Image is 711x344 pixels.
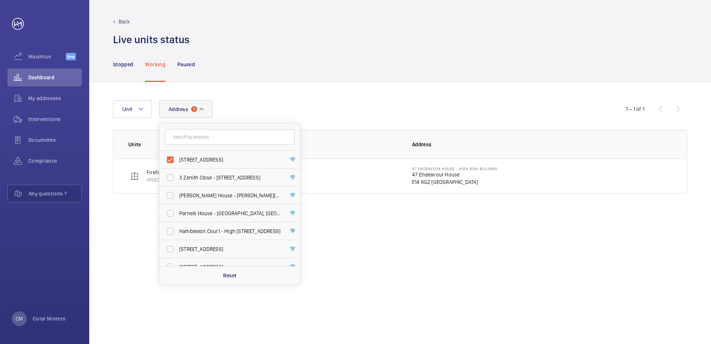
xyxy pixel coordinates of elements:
[66,53,76,60] span: Beta
[147,169,233,176] p: Firefighting - EPL Passenger Lift No 2
[28,157,82,165] span: Compliance
[191,106,197,112] span: 1
[28,53,66,60] span: Maximize
[165,129,295,145] input: Search by address
[130,172,139,181] img: elevator.svg
[179,192,281,199] span: [PERSON_NAME] House - [PERSON_NAME][GEOGRAPHIC_DATA]
[179,263,281,271] span: [STREET_ADDRESS]
[145,61,165,68] p: Working
[113,33,190,47] h1: Live units status
[177,61,195,68] p: Paused
[179,210,281,217] span: Parnelli House - [GEOGRAPHIC_DATA], [GEOGRAPHIC_DATA]
[159,100,212,118] button: Address1
[28,136,82,144] span: Documents
[147,176,233,184] p: M56080
[128,141,400,148] p: Units
[412,141,672,148] p: Address
[28,74,82,81] span: Dashboard
[119,18,130,25] p: Back
[16,315,23,322] p: CM
[223,272,237,279] p: Reset
[28,115,82,123] span: Interventions
[412,171,498,178] p: 47 Endeavour House
[29,190,81,197] span: Any questions ?
[168,106,188,112] span: Address
[113,100,152,118] button: Unit
[412,178,498,186] p: E14 8GZ [GEOGRAPHIC_DATA]
[113,61,133,68] p: Stopped
[122,106,132,112] span: Unit
[412,166,498,171] p: 47 Endeavour House - High Risk Building
[626,105,644,113] div: 1 – 1 of 1
[179,245,281,253] span: [STREET_ADDRESS]
[179,174,281,181] span: 3 Zenith Close - [STREET_ADDRESS]
[179,156,281,163] span: [STREET_ADDRESS]
[179,227,281,235] span: Hambledon Court - High [STREET_ADDRESS]
[33,315,66,322] p: Coral Mintern
[28,95,82,102] span: My addresses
